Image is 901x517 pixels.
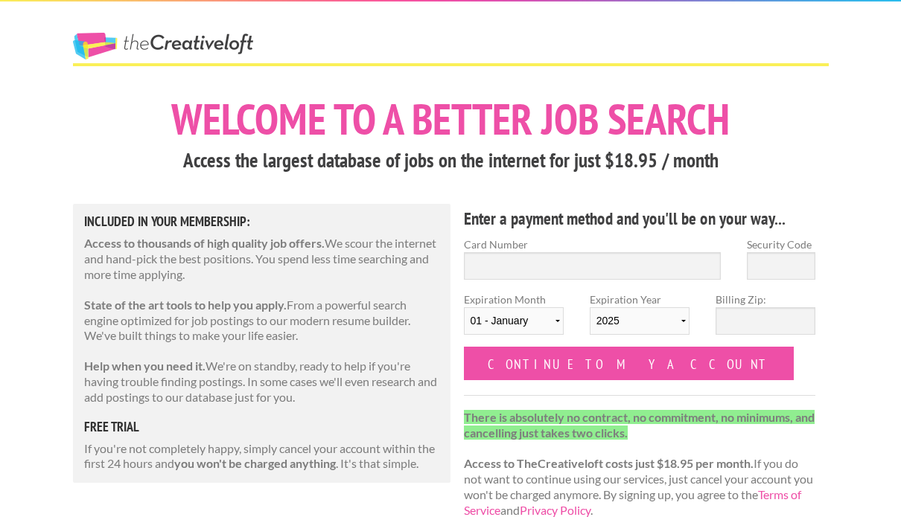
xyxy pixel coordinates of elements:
[84,359,440,405] p: We're on standby, ready to help if you're having trouble finding postings. In some cases we'll ev...
[590,307,690,335] select: Expiration Year
[464,410,815,440] strong: There is absolutely no contract, no commitment, no minimums, and cancelling just takes two clicks.
[84,236,440,282] p: We scour the internet and hand-pick the best positions. You spend less time searching and more ti...
[84,215,440,228] h5: Included in Your Membership:
[84,298,440,344] p: From a powerful search engine optimized for job postings to our modern resume builder. We've buil...
[84,236,325,250] strong: Access to thousands of high quality job offers.
[84,420,440,434] h5: free trial
[520,503,590,517] a: Privacy Policy
[84,359,206,373] strong: Help when you need it.
[464,207,816,231] h4: Enter a payment method and you'll be on your way...
[73,97,829,141] h1: Welcome to a better job search
[464,456,754,470] strong: Access to TheCreativeloft costs just $18.95 per month.
[747,237,815,252] label: Security Code
[464,307,564,335] select: Expiration Month
[84,298,287,312] strong: State of the art tools to help you apply.
[716,292,815,307] label: Billing Zip:
[464,347,795,380] input: Continue to my account
[464,292,564,347] label: Expiration Month
[73,147,829,175] h3: Access the largest database of jobs on the internet for just $18.95 / month
[73,33,253,60] a: The Creative Loft
[464,487,801,517] a: Terms of Service
[174,456,336,470] strong: you won't be charged anything
[590,292,690,347] label: Expiration Year
[84,441,440,472] p: If you're not completely happy, simply cancel your account within the first 24 hours and . It's t...
[464,237,722,252] label: Card Number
